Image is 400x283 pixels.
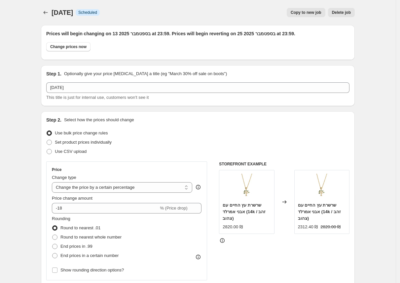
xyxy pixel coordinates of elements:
button: Price change jobs [41,8,50,17]
h3: Price [52,167,61,172]
img: tree_80x.jpg [234,174,260,200]
div: 2820.00 ₪ [223,224,243,230]
span: Change prices now [50,44,87,49]
img: tree_80x.jpg [309,174,335,200]
span: Round to nearest .01 [60,225,100,230]
input: -15 [52,203,159,213]
span: Use bulk price change rules [55,130,108,135]
h6: STOREFRONT EXAMPLE [219,161,349,167]
span: This title is just for internal use, customers won't see it [46,95,149,100]
h2: Prices will begin changing on 13 בספטמבר 2025 at 23:59. Prices will begin reverting on 25 בספטמבר... [46,30,349,37]
span: Delete job [332,10,351,15]
div: help [195,184,201,190]
h2: Step 1. [46,71,61,77]
div: 2312.40 ₪ [298,224,318,230]
button: Delete job [328,8,355,17]
span: שרשרת עץ החיים עם אבני אמרלד (14k / זהב צהוב) [298,203,341,221]
span: Set product prices individually [55,140,112,145]
input: 30% off holiday sale [46,82,349,93]
span: % (Price drop) [160,206,187,211]
span: Copy to new job [291,10,321,15]
span: [DATE] [52,9,73,16]
strike: 2820.00 ₪ [320,224,341,230]
button: Change prices now [46,42,91,51]
span: End prices in .99 [60,244,92,249]
span: Use CSV upload [55,149,87,154]
span: Price change amount [52,196,92,201]
span: Show rounding direction options? [60,268,124,272]
span: שרשרת עץ החיים עם אבני אמרלד (14k / זהב צהוב) [223,203,266,221]
p: Optionally give your price [MEDICAL_DATA] a title (eg "March 30% off sale on boots") [64,71,227,77]
p: Select how the prices should change [64,117,134,123]
span: Change type [52,175,76,180]
span: Round to nearest whole number [60,235,122,240]
h2: Step 2. [46,117,61,123]
span: Scheduled [78,10,97,15]
button: Copy to new job [287,8,325,17]
span: End prices in a certain number [60,253,119,258]
span: Rounding [52,216,70,221]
